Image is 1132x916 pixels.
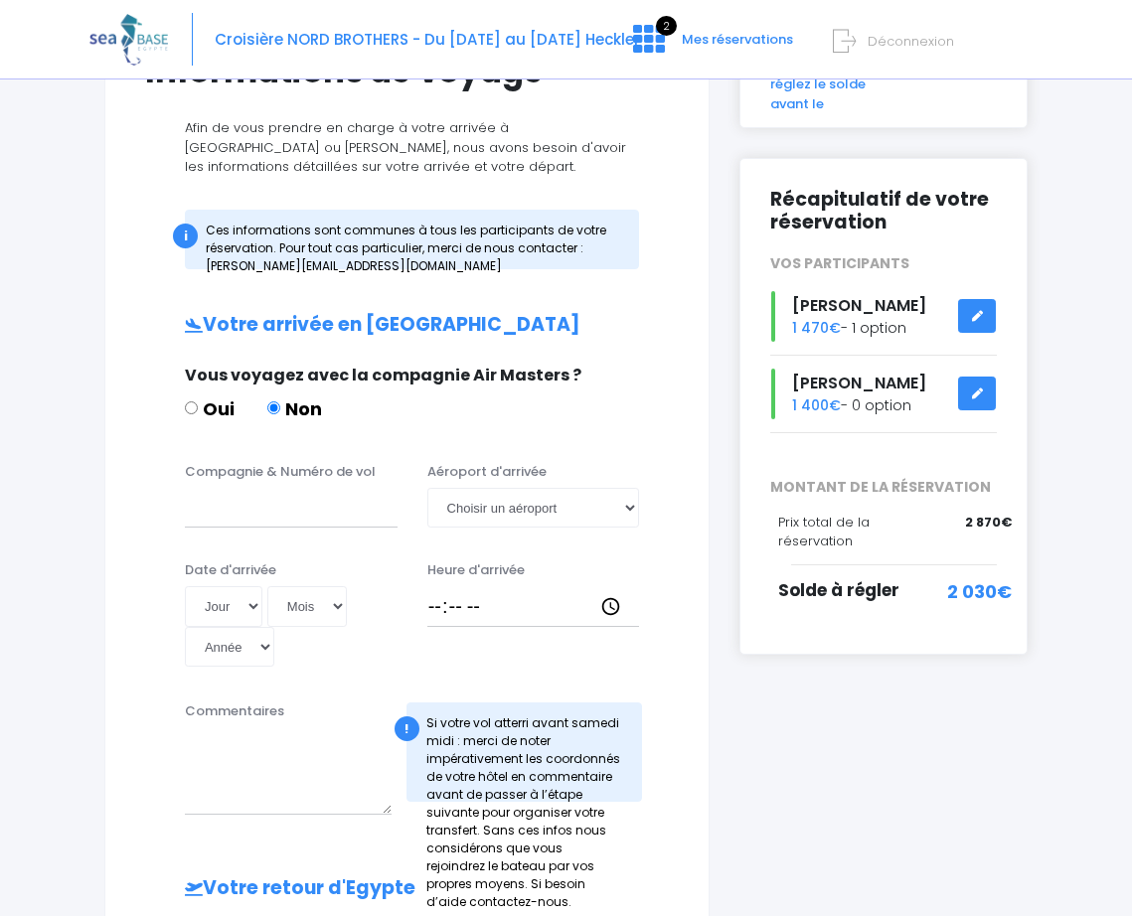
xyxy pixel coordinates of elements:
[267,395,322,422] label: Non
[185,210,639,269] div: Ces informations sont communes à tous les participants de votre réservation. Pour tout cas partic...
[427,462,547,482] label: Aéroport d'arrivée
[792,318,841,338] span: 1 470€
[185,395,235,422] label: Oui
[778,578,899,602] span: Solde à régler
[965,513,1012,533] span: 2 870€
[145,118,669,177] p: Afin de vous prendre en charge à votre arrivée à [GEOGRAPHIC_DATA] ou [PERSON_NAME], nous avons b...
[656,16,677,36] span: 2
[406,702,643,802] div: Si votre vol atterri avant samedi midi : merci de noter impérativement les coordonnés de votre hô...
[947,578,1012,605] span: 2 030€
[145,52,669,90] h1: Informations de voyage
[185,701,284,721] label: Commentaires
[755,291,1012,342] div: - 1 option
[770,189,997,234] h2: Récapitulatif de votre réservation
[778,513,870,551] span: Prix total de la réservation
[427,560,525,580] label: Heure d'arrivée
[145,314,669,337] h2: Votre arrivée en [GEOGRAPHIC_DATA]
[755,477,1012,498] span: MONTANT DE LA RÉSERVATION
[792,372,926,394] span: [PERSON_NAME]
[215,29,640,50] span: Croisière NORD BROTHERS - Du [DATE] au [DATE] Heckler
[792,294,926,317] span: [PERSON_NAME]
[185,401,198,414] input: Oui
[792,395,841,415] span: 1 400€
[173,224,198,248] div: i
[395,716,419,741] div: !
[755,253,1012,274] div: VOS PARTICIPANTS
[185,364,581,386] span: Vous voyagez avec la compagnie Air Masters ?
[868,32,954,51] span: Déconnexion
[755,369,1012,419] div: - 0 option
[267,401,280,414] input: Non
[185,560,276,580] label: Date d'arrivée
[145,877,669,900] h2: Votre retour d'Egypte
[682,30,793,49] span: Mes réservations
[185,462,376,482] label: Compagnie & Numéro de vol
[617,37,805,56] a: 2 Mes réservations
